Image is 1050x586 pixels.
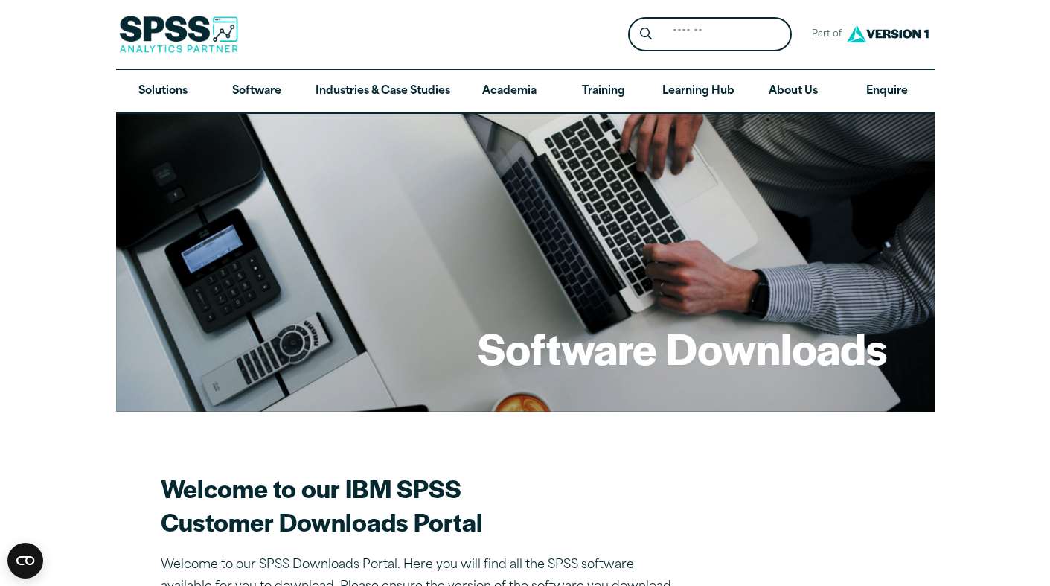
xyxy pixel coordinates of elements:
[161,471,682,538] h2: Welcome to our IBM SPSS Customer Downloads Portal
[840,70,934,113] a: Enquire
[304,70,462,113] a: Industries & Case Studies
[119,16,238,53] img: SPSS Analytics Partner
[210,70,304,113] a: Software
[640,28,652,40] svg: Search magnifying glass icon
[478,319,887,377] h1: Software Downloads
[632,21,659,48] button: Search magnifying glass icon
[116,70,935,113] nav: Desktop version of site main menu
[650,70,746,113] a: Learning Hub
[116,70,210,113] a: Solutions
[843,20,932,48] img: Version1 Logo
[7,543,43,579] button: Open CMP widget
[628,17,792,52] form: Site Header Search Form
[746,70,840,113] a: About Us
[462,70,556,113] a: Academia
[804,24,843,45] span: Part of
[556,70,650,113] a: Training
